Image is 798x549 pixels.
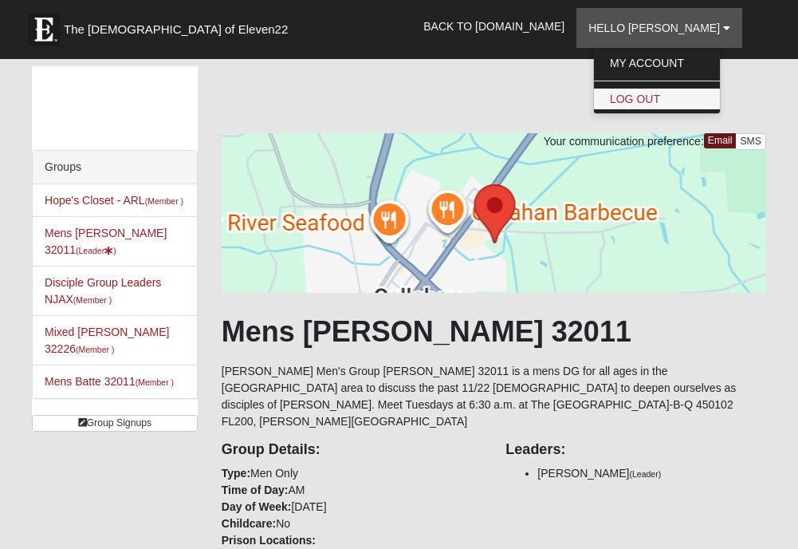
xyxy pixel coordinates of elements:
small: (Leader ) [76,246,116,255]
a: Group Signups [32,415,198,432]
h4: Group Details: [222,441,482,459]
a: Mens Batte 32011(Member ) [45,375,174,388]
div: Groups [33,151,197,184]
span: The [DEMOGRAPHIC_DATA] of Eleven22 [64,22,288,38]
small: (Member ) [76,345,114,354]
strong: Childcare: [222,517,276,530]
small: (Member ) [136,377,174,387]
strong: Day of Week: [222,500,292,513]
a: Mens [PERSON_NAME] 32011(Leader) [45,227,167,256]
a: Mixed [PERSON_NAME] 32226(Member ) [45,326,169,355]
a: Hello [PERSON_NAME] [576,8,742,48]
small: (Leader) [630,469,662,479]
a: My Account [594,53,720,73]
a: The [DEMOGRAPHIC_DATA] of Eleven22 [20,6,339,45]
span: Hello [PERSON_NAME] [588,22,720,34]
a: SMS [735,133,766,150]
a: Log Out [594,89,720,109]
strong: Time of Day: [222,484,289,496]
a: Back to [DOMAIN_NAME] [411,6,576,46]
img: Eleven22 logo [28,14,60,45]
a: Hope's Closet - ARL(Member ) [45,194,183,207]
a: Email [704,133,737,148]
h4: Leaders: [505,441,766,459]
a: Disciple Group Leaders NJAX(Member ) [45,276,161,306]
small: (Member ) [145,196,183,206]
strong: Type: [222,467,250,480]
span: Your communication preference: [544,135,704,148]
li: [PERSON_NAME] [537,465,766,482]
h1: Mens [PERSON_NAME] 32011 [222,314,766,349]
small: (Member ) [73,295,112,305]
